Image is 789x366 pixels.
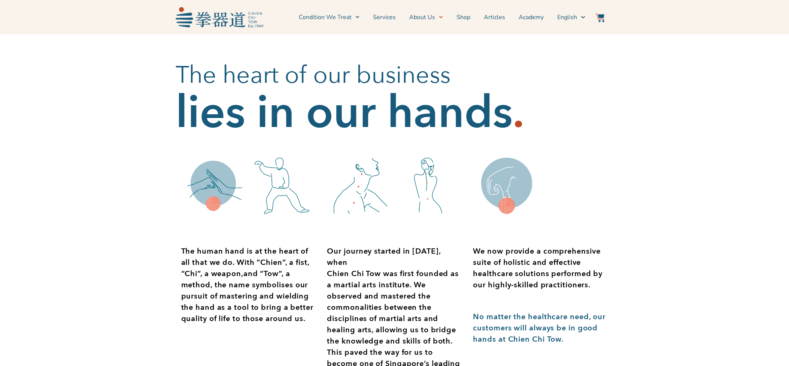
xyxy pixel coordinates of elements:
[473,311,608,345] p: No matter the healthcare need, our customers will always be in good hands at Chien Chi Tow.
[176,60,614,90] h2: The heart of our business
[557,8,585,27] a: Switch to English
[595,13,604,22] img: Website Icon-03
[519,8,544,27] a: Academy
[181,246,316,324] p: The human hand is at the heart of all that we do. With “Chien”, a fist, “Chi”, a weapon,and “Tow”...
[473,311,608,345] div: Page 1
[181,246,316,324] div: Page 1
[557,13,577,22] span: English
[176,98,513,128] h2: lies in our hands
[473,246,608,291] div: Page 1
[473,246,608,291] p: We now provide a comprehensive suite of holistic and effective healthcare solutions performed by ...
[484,8,505,27] a: Articles
[409,8,443,27] a: About Us
[299,8,359,27] a: Condition We Treat
[456,8,470,27] a: Shop
[373,8,396,27] a: Services
[513,98,524,128] h2: .
[267,8,585,27] nav: Menu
